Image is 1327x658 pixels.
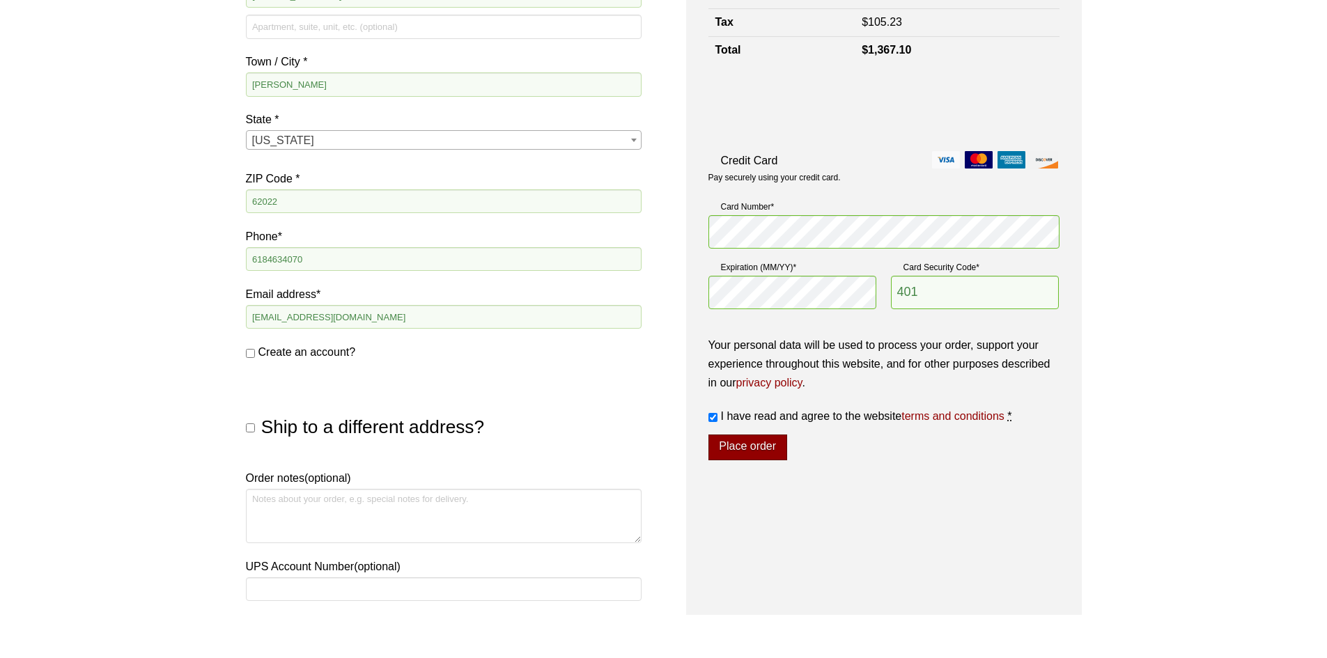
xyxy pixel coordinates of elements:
label: Phone [246,227,642,246]
label: State [246,110,642,129]
p: Your personal data will be used to process your order, support your experience throughout this we... [708,336,1060,393]
bdi: 1,367.10 [862,44,911,56]
img: mastercard [965,151,993,169]
img: discover [1030,151,1058,169]
span: Create an account? [258,346,356,358]
label: UPS Account Number [246,557,642,576]
label: Town / City [246,52,642,71]
span: State [246,130,642,150]
input: CSC [891,276,1060,309]
input: Apartment, suite, unit, etc. (optional) [246,15,642,38]
a: privacy policy [736,377,802,389]
span: I have read and agree to the website [721,410,1004,422]
input: Create an account? [246,349,255,358]
span: Ship to a different address? [261,416,484,437]
img: visa [932,151,960,169]
abbr: required [1007,410,1011,422]
th: Total [708,36,855,63]
label: Email address [246,285,642,304]
span: Illinois [247,131,641,150]
iframe: reCAPTCHA [708,78,920,132]
label: ZIP Code [246,169,642,188]
label: Card Number [708,200,1060,214]
img: amex [998,151,1025,169]
label: Card Security Code [891,260,1060,274]
bdi: 105.23 [862,16,902,28]
span: (optional) [354,561,401,572]
label: Credit Card [708,151,1060,170]
fieldset: Payment Info [708,194,1060,320]
label: Expiration (MM/YY) [708,260,877,274]
span: $ [862,44,868,56]
span: $ [862,16,868,28]
input: I have read and agree to the websiteterms and conditions * [708,413,717,422]
button: Place order [708,434,787,461]
label: Order notes [246,469,642,487]
input: Ship to a different address? [246,423,255,432]
p: Pay securely using your credit card. [708,172,1060,184]
span: (optional) [304,472,351,484]
th: Tax [708,9,855,36]
a: terms and conditions [901,410,1004,422]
